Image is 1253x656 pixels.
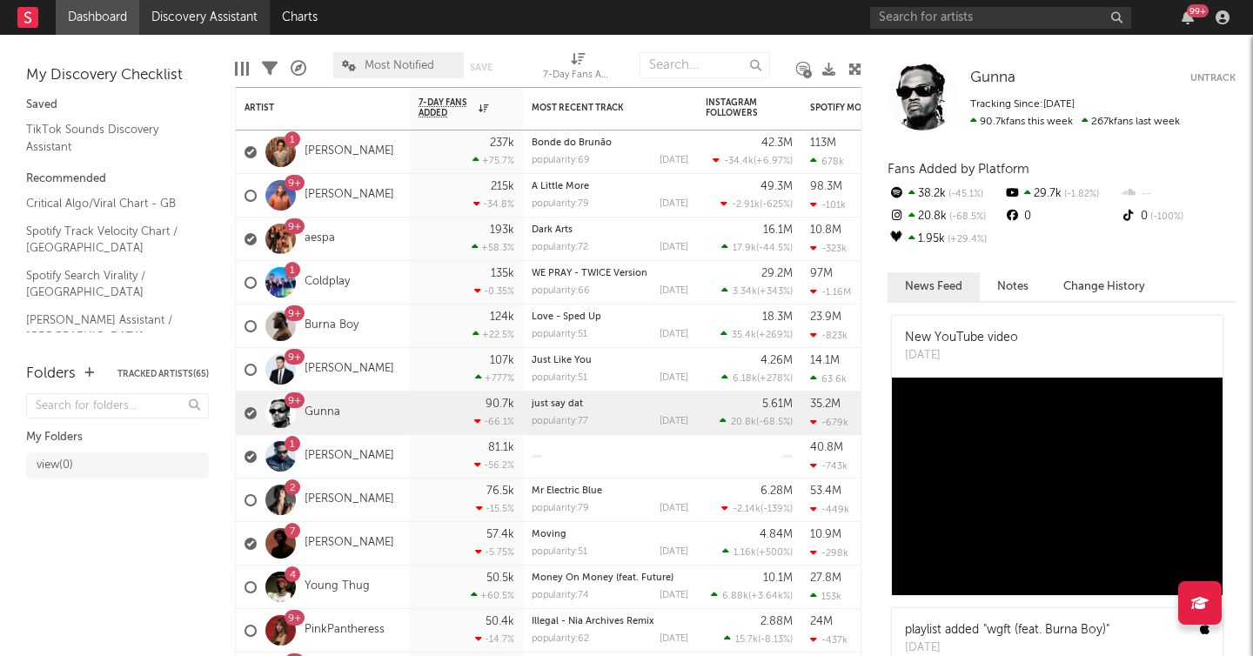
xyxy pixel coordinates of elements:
[759,418,790,427] span: -68.5 %
[532,417,588,426] div: popularity: 77
[970,99,1075,110] span: Tracking Since: [DATE]
[761,355,793,366] div: 4.26M
[732,331,756,340] span: 35.4k
[543,44,613,94] div: 7-Day Fans Added (7-Day Fans Added)
[888,205,1003,228] div: 20.8k
[532,103,662,113] div: Most Recent Track
[26,364,76,385] div: Folders
[810,311,841,323] div: 23.9M
[532,330,587,339] div: popularity: 51
[532,225,573,235] a: Dark Arts
[490,311,514,323] div: 124k
[486,616,514,627] div: 50.4k
[471,590,514,601] div: +60.5 %
[235,44,249,94] div: Edit Columns
[733,244,756,253] span: 17.9k
[490,224,514,236] div: 193k
[1182,10,1194,24] button: 99+
[810,373,847,385] div: 63.6k
[532,286,590,296] div: popularity: 66
[660,417,688,426] div: [DATE]
[472,329,514,340] div: +22.5 %
[810,398,841,410] div: 35.2M
[490,137,514,149] div: 237k
[711,590,793,601] div: ( )
[762,398,793,410] div: 5.61M
[810,330,848,341] div: -823k
[490,355,514,366] div: 107k
[532,530,688,539] div: Moving
[37,455,73,476] div: view ( 0 )
[722,546,793,558] div: ( )
[905,347,1018,365] div: [DATE]
[759,244,790,253] span: -44.5 %
[810,268,833,279] div: 97M
[305,318,358,333] a: Burna Boy
[1148,212,1183,222] span: -100 %
[476,503,514,514] div: -15.5 %
[759,331,790,340] span: +269 %
[810,591,841,602] div: 153k
[472,242,514,253] div: +58.3 %
[475,546,514,558] div: -5.75 %
[660,156,688,165] div: [DATE]
[26,452,209,479] a: view(0)
[660,373,688,383] div: [DATE]
[532,356,688,365] div: Just Like You
[970,117,1073,127] span: 90.7k fans this week
[532,634,589,644] div: popularity: 62
[486,485,514,497] div: 76.5k
[724,157,754,166] span: -34.4k
[532,138,688,148] div: Bonde do Brunão
[532,269,688,278] div: WE PRAY - TWICE Version
[26,222,191,258] a: Spotify Track Velocity Chart / [GEOGRAPHIC_DATA]
[720,198,793,210] div: ( )
[26,266,191,302] a: Spotify Search Virality / [GEOGRAPHIC_DATA]
[970,70,1015,85] span: Gunna
[532,182,589,191] a: A Little More
[491,268,514,279] div: 135k
[810,103,941,113] div: Spotify Monthly Listeners
[488,442,514,453] div: 81.1k
[660,286,688,296] div: [DATE]
[732,200,760,210] span: -2.91k
[26,169,209,190] div: Recommended
[305,492,394,507] a: [PERSON_NAME]
[532,356,592,365] a: Just Like You
[810,460,848,472] div: -743k
[761,635,790,645] span: -8.13 %
[721,372,793,384] div: ( )
[532,373,587,383] div: popularity: 51
[660,547,688,557] div: [DATE]
[760,529,793,540] div: 4.84M
[1120,183,1236,205] div: --
[763,505,790,514] span: -139 %
[810,616,833,627] div: 24M
[733,287,757,297] span: 3.34k
[660,330,688,339] div: [DATE]
[735,635,758,645] span: 15.7k
[733,505,761,514] span: -2.14k
[810,137,836,149] div: 113M
[706,97,767,118] div: Instagram Followers
[532,617,688,626] div: Illegal - Nia Archives Remix
[305,275,350,290] a: Coldplay
[888,183,1003,205] div: 38.2k
[810,224,841,236] div: 10.8M
[888,228,1003,251] div: 1.95k
[888,163,1029,176] span: Fans Added by Platform
[983,624,1109,636] a: "wgft (feat. Burna Boy)"
[810,572,841,584] div: 27.8M
[721,285,793,297] div: ( )
[905,329,1018,347] div: New YouTube video
[305,449,394,464] a: [PERSON_NAME]
[474,285,514,297] div: -0.35 %
[810,286,851,298] div: -1.16M
[810,156,844,167] div: 678k
[720,416,793,427] div: ( )
[945,235,987,244] span: +29.4 %
[980,272,1046,301] button: Notes
[760,374,790,384] span: +278 %
[486,572,514,584] div: 50.5k
[26,393,209,418] input: Search for folders...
